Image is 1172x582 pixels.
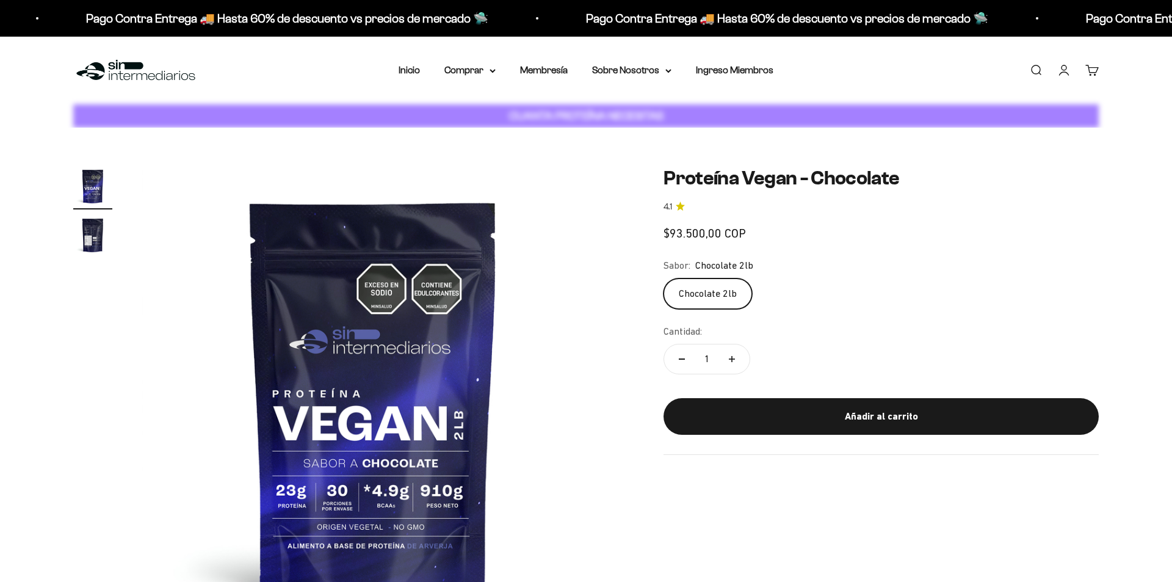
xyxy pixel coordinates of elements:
[580,9,982,28] p: Pago Contra Entrega 🚚 Hasta 60% de descuento vs precios de mercado 🛸
[664,167,1099,190] h1: Proteína Vegan - Chocolate
[664,398,1099,435] button: Añadir al carrito
[664,258,690,274] legend: Sabor:
[73,216,112,255] img: Proteína Vegan - Chocolate
[444,62,496,78] summary: Comprar
[695,258,753,274] span: Chocolate 2lb
[664,324,702,340] label: Cantidad:
[73,167,112,209] button: Ir al artículo 1
[509,109,664,122] strong: CUANTA PROTEÍNA NECESITAS
[664,200,672,214] span: 4.1
[664,344,700,374] button: Reducir cantidad
[73,167,112,206] img: Proteína Vegan - Chocolate
[688,409,1074,424] div: Añadir al carrito
[80,9,482,28] p: Pago Contra Entrega 🚚 Hasta 60% de descuento vs precios de mercado 🛸
[664,224,746,243] sale-price: $93.500,00 COP
[696,65,773,75] a: Ingreso Miembros
[664,200,1099,214] a: 4.14.1 de 5.0 estrellas
[399,65,420,75] a: Inicio
[520,65,568,75] a: Membresía
[73,216,112,258] button: Ir al artículo 2
[592,62,671,78] summary: Sobre Nosotros
[714,344,750,374] button: Aumentar cantidad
